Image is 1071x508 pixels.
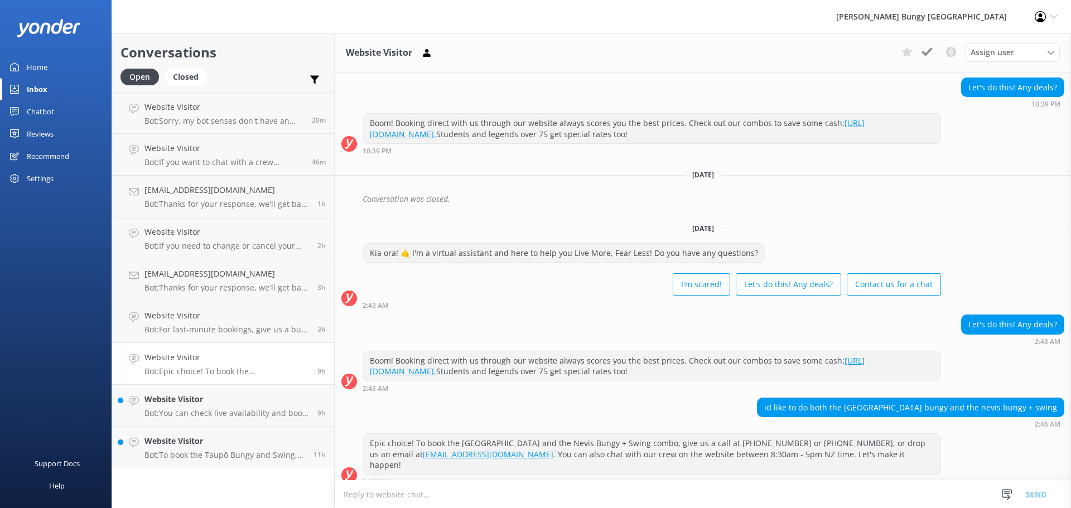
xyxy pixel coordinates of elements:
div: Reviews [27,123,54,145]
h2: Conversations [120,42,326,63]
div: Chatbot [27,100,54,123]
p: Bot: You can check live availability and book all of our experiences online at [URL][DOMAIN_NAME]... [144,408,309,418]
div: Support Docs [35,452,80,475]
a: [EMAIL_ADDRESS][DOMAIN_NAME] [423,449,553,459]
div: Sep 25 2025 10:39pm (UTC +13:00) Pacific/Auckland [961,100,1064,108]
a: [URL][DOMAIN_NAME]. [370,355,865,377]
div: Open [120,69,159,85]
div: Sep 29 2025 02:43am (UTC +13:00) Pacific/Auckland [961,337,1064,345]
strong: 2:43 AM [363,385,388,392]
div: 2025-09-25T23:17:28.199 [341,190,1064,209]
a: Closed [165,70,213,83]
a: Website VisitorBot:If you want to chat with a crew member, call us at [PHONE_NUMBER] or [PHONE_NU... [112,134,334,176]
div: Let's do this! Any deals? [962,78,1064,97]
p: Bot: Thanks for your response, we'll get back to you as soon as we can during opening hours. [144,283,309,293]
span: [DATE] [686,170,721,180]
p: Bot: For last-minute bookings, give us a buzz at [PHONE_NUMBER]. They'll sort you out! [144,325,309,335]
h4: Website Visitor [144,309,309,322]
h4: Website Visitor [144,435,305,447]
div: Boom! Booking direct with us through our website always scores you the best prices. Check out our... [363,351,940,381]
h3: Website Visitor [346,46,412,60]
p: Bot: If you want to chat with a crew member, call us at [PHONE_NUMBER] or [PHONE_NUMBER]. You can... [144,157,303,167]
a: Website VisitorBot:Epic choice! To book the [GEOGRAPHIC_DATA] and the Nevis Bungy + Swing combo, ... [112,343,334,385]
a: [URL][DOMAIN_NAME]. [370,118,865,139]
span: Sep 29 2025 11:38am (UTC +13:00) Pacific/Auckland [312,157,326,167]
button: Let's do this! Any deals? [736,273,841,296]
p: Bot: Thanks for your response, we'll get back to you as soon as we can during opening hours. [144,199,309,209]
p: Bot: If you need to change or cancel your booking, give us a call at [PHONE_NUMBER] or [PHONE_NUM... [144,241,309,251]
span: Sep 29 2025 12:03pm (UTC +13:00) Pacific/Auckland [312,115,326,125]
strong: 10:39 PM [1031,101,1060,108]
div: Let's do this! Any deals? [962,315,1064,334]
a: Website VisitorBot:Sorry, my bot senses don't have an answer for that, please try and rephrase yo... [112,92,334,134]
a: [EMAIL_ADDRESS][DOMAIN_NAME]Bot:Thanks for your response, we'll get back to you as soon as we can... [112,176,334,217]
span: Sep 29 2025 01:11am (UTC +13:00) Pacific/Auckland [313,450,326,459]
h4: Website Visitor [144,351,309,364]
h4: Website Visitor [144,142,303,154]
h4: Website Visitor [144,393,309,405]
strong: 2:46 AM [1035,421,1060,428]
p: Bot: To book the Taupō Bungy and Swing, you'll need to reserve individual spots for each activity... [144,450,305,460]
strong: 2:43 AM [1035,338,1060,345]
span: Sep 29 2025 09:05am (UTC +13:00) Pacific/Auckland [317,283,326,292]
div: Sep 29 2025 02:46am (UTC +13:00) Pacific/Auckland [363,478,941,486]
div: Assign User [965,43,1060,61]
a: Website VisitorBot:If you need to change or cancel your booking, give us a call at [PHONE_NUMBER]... [112,217,334,259]
span: Sep 29 2025 10:30am (UTC +13:00) Pacific/Auckland [317,199,326,209]
span: Sep 29 2025 02:29am (UTC +13:00) Pacific/Auckland [317,408,326,418]
strong: 2:43 AM [363,302,388,309]
span: [DATE] [686,224,721,233]
div: Home [27,56,47,78]
div: Epic choice! To book the [GEOGRAPHIC_DATA] and the Nevis Bungy + Swing combo, give us a call at [... [363,434,940,475]
p: Bot: Epic choice! To book the [GEOGRAPHIC_DATA] and the Nevis Bungy + Swing combo, give us a call... [144,366,309,376]
div: Closed [165,69,207,85]
a: Website VisitorBot:You can check live availability and book all of our experiences online at [URL... [112,385,334,427]
div: Kia ora! 🤙 I'm a virtual assistant and here to help you Live More, Fear Less! Do you have any que... [363,244,765,263]
div: Settings [27,167,54,190]
a: [EMAIL_ADDRESS][DOMAIN_NAME]Bot:Thanks for your response, we'll get back to you as soon as we can... [112,259,334,301]
span: Sep 29 2025 09:44am (UTC +13:00) Pacific/Auckland [317,241,326,250]
h4: [EMAIL_ADDRESS][DOMAIN_NAME] [144,184,309,196]
div: Sep 29 2025 02:46am (UTC +13:00) Pacific/Auckland [757,420,1064,428]
p: Bot: Sorry, my bot senses don't have an answer for that, please try and rephrase your question, I... [144,116,303,126]
img: yonder-white-logo.png [17,19,81,37]
strong: 2:46 AM [363,479,388,486]
div: Conversation was closed. [363,190,1064,209]
h4: Website Visitor [144,101,303,113]
a: Website VisitorBot:To book the Taupō Bungy and Swing, you'll need to reserve individual spots for... [112,427,334,468]
h4: Website Visitor [144,226,309,238]
a: Website VisitorBot:For last-minute bookings, give us a buzz at [PHONE_NUMBER]. They'll sort you o... [112,301,334,343]
h4: [EMAIL_ADDRESS][DOMAIN_NAME] [144,268,309,280]
button: Contact us for a chat [847,273,941,296]
div: Help [49,475,65,497]
div: Recommend [27,145,69,167]
div: Inbox [27,78,47,100]
div: id like to do both the [GEOGRAPHIC_DATA] bungy and the nevis bungy + swing [758,398,1064,417]
strong: 10:39 PM [363,148,392,154]
div: Boom! Booking direct with us through our website always scores you the best prices. Check out our... [363,114,940,143]
div: Sep 25 2025 10:39pm (UTC +13:00) Pacific/Auckland [363,147,941,154]
span: Sep 29 2025 02:46am (UTC +13:00) Pacific/Auckland [317,366,326,376]
div: Sep 29 2025 02:43am (UTC +13:00) Pacific/Auckland [363,301,941,309]
a: Open [120,70,165,83]
button: I'm scared! [673,273,730,296]
span: Sep 29 2025 08:55am (UTC +13:00) Pacific/Auckland [317,325,326,334]
span: Assign user [971,46,1014,59]
div: Sep 29 2025 02:43am (UTC +13:00) Pacific/Auckland [363,384,941,392]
